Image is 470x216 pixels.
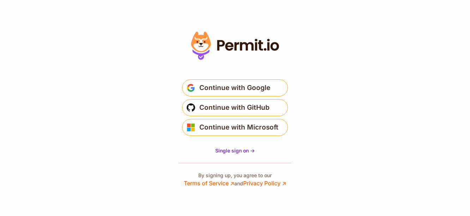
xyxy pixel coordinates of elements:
button: Continue with Google [182,79,288,96]
a: Privacy Policy ↗ [243,180,286,187]
span: Continue with Microsoft [199,122,278,133]
a: Single sign on -> [215,147,255,154]
span: Continue with GitHub [199,102,270,113]
span: Single sign on -> [215,148,255,154]
span: Continue with Google [199,82,270,94]
button: Continue with GitHub [182,99,288,116]
p: By signing up, you agree to our and [184,172,286,187]
a: Terms of Service ↗ [184,180,234,187]
button: Continue with Microsoft [182,119,288,136]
